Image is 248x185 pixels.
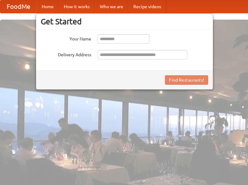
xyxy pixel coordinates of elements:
[41,50,91,58] label: Delivery Address
[41,34,91,42] label: Your Name
[128,0,166,13] a: Recipe videos
[59,0,95,13] a: How it works
[95,0,128,13] a: Who we are
[0,0,37,13] a: FoodMe
[37,0,59,13] a: Home
[165,75,208,85] button: Find Restaurants!
[41,17,208,26] h3: Get Started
